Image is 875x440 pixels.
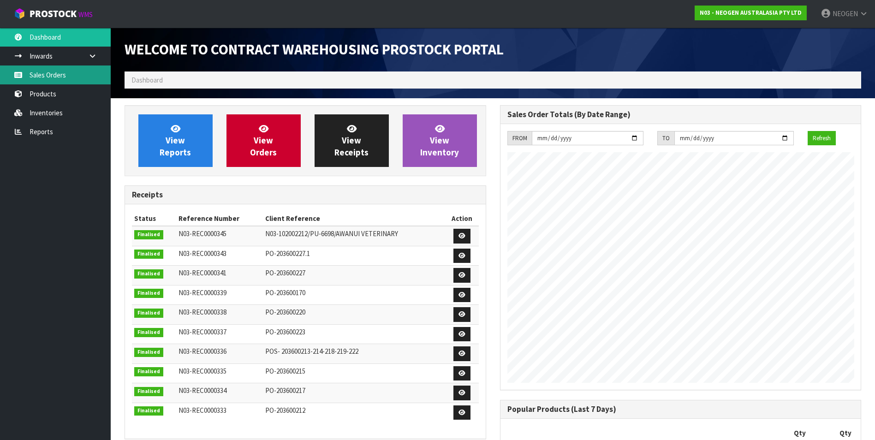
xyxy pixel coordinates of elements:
span: N03-REC0000343 [179,249,226,258]
span: POS- 203600213-214-218-219-222 [265,347,358,356]
h3: Popular Products (Last 7 Days) [507,405,854,414]
span: Finalised [134,269,163,279]
span: Finalised [134,289,163,298]
span: PO-203600220 [265,308,305,316]
span: Finalised [134,348,163,357]
th: Action [445,211,479,226]
img: cube-alt.png [14,8,25,19]
h3: Receipts [132,190,479,199]
span: View Orders [250,123,277,158]
a: ViewReports [138,114,213,167]
span: N03-REC0000341 [179,268,226,277]
span: N03-REC0000339 [179,288,226,297]
span: NEOGEN [833,9,858,18]
span: Finalised [134,367,163,376]
span: Finalised [134,328,163,337]
span: Finalised [134,250,163,259]
th: Status [132,211,176,226]
span: Dashboard [131,76,163,84]
span: Finalised [134,406,163,416]
span: PO-203600170 [265,288,305,297]
span: PO-203600212 [265,406,305,415]
span: Welcome to Contract Warehousing ProStock Portal [125,40,504,59]
th: Client Reference [263,211,445,226]
span: Finalised [134,387,163,396]
strong: N03 - NEOGEN AUSTRALASIA PTY LTD [700,9,802,17]
a: ViewInventory [403,114,477,167]
span: N03-REC0000333 [179,406,226,415]
span: View Inventory [420,123,459,158]
h3: Sales Order Totals (By Date Range) [507,110,854,119]
div: FROM [507,131,532,146]
span: N03-REC0000337 [179,327,226,336]
th: Reference Number [176,211,263,226]
span: PO-203600227 [265,268,305,277]
span: View Reports [160,123,191,158]
span: N03-REC0000336 [179,347,226,356]
span: Finalised [134,309,163,318]
span: N03-REC0000345 [179,229,226,238]
span: PO-203600227.1 [265,249,310,258]
span: N03-102002212/PU-6698/AWANUI VETERINARY [265,229,398,238]
small: WMS [78,10,93,19]
span: PO-203600217 [265,386,305,395]
span: Finalised [134,230,163,239]
span: PO-203600223 [265,327,305,336]
span: PO-203600215 [265,367,305,375]
a: ViewReceipts [315,114,389,167]
div: TO [657,131,674,146]
span: N03-REC0000335 [179,367,226,375]
span: ProStock [30,8,77,20]
span: N03-REC0000334 [179,386,226,395]
span: View Receipts [334,123,369,158]
a: ViewOrders [226,114,301,167]
span: N03-REC0000338 [179,308,226,316]
button: Refresh [808,131,836,146]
